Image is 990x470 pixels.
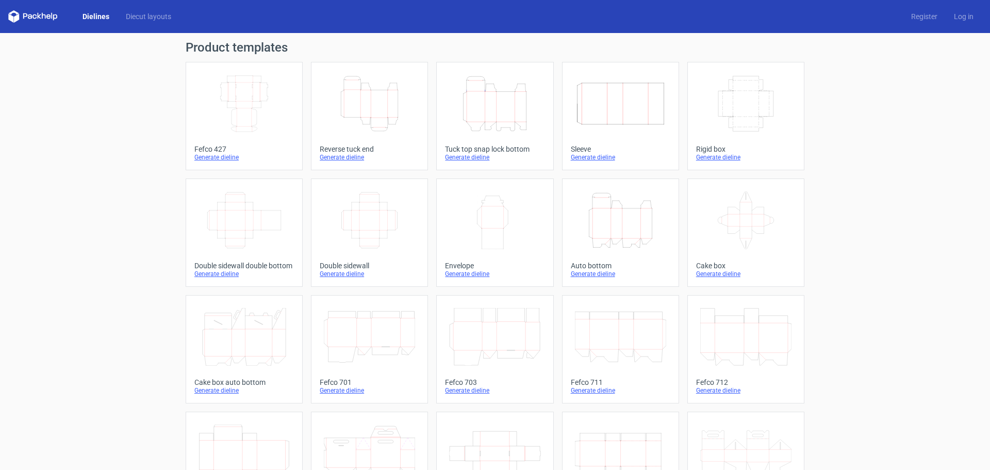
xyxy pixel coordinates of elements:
[445,145,544,153] div: Tuck top snap lock bottom
[320,145,419,153] div: Reverse tuck end
[696,386,796,395] div: Generate dieline
[571,270,670,278] div: Generate dieline
[320,153,419,161] div: Generate dieline
[562,62,679,170] a: SleeveGenerate dieline
[194,145,294,153] div: Fefco 427
[194,270,294,278] div: Generate dieline
[311,295,428,403] a: Fefco 701Generate dieline
[186,295,303,403] a: Cake box auto bottomGenerate dieline
[194,386,294,395] div: Generate dieline
[687,179,804,287] a: Cake boxGenerate dieline
[571,378,670,386] div: Fefco 711
[696,270,796,278] div: Generate dieline
[571,386,670,395] div: Generate dieline
[311,179,428,287] a: Double sidewallGenerate dieline
[571,153,670,161] div: Generate dieline
[946,11,982,22] a: Log in
[194,378,294,386] div: Cake box auto bottom
[696,145,796,153] div: Rigid box
[436,179,553,287] a: EnvelopeGenerate dieline
[696,378,796,386] div: Fefco 712
[320,270,419,278] div: Generate dieline
[320,378,419,386] div: Fefco 701
[445,262,544,270] div: Envelope
[436,295,553,403] a: Fefco 703Generate dieline
[194,262,294,270] div: Double sidewall double bottom
[562,295,679,403] a: Fefco 711Generate dieline
[445,153,544,161] div: Generate dieline
[696,262,796,270] div: Cake box
[194,153,294,161] div: Generate dieline
[445,270,544,278] div: Generate dieline
[320,386,419,395] div: Generate dieline
[445,378,544,386] div: Fefco 703
[687,62,804,170] a: Rigid boxGenerate dieline
[436,62,553,170] a: Tuck top snap lock bottomGenerate dieline
[903,11,946,22] a: Register
[320,262,419,270] div: Double sidewall
[687,295,804,403] a: Fefco 712Generate dieline
[118,11,179,22] a: Diecut layouts
[571,262,670,270] div: Auto bottom
[74,11,118,22] a: Dielines
[311,62,428,170] a: Reverse tuck endGenerate dieline
[696,153,796,161] div: Generate dieline
[186,41,804,54] h1: Product templates
[445,386,544,395] div: Generate dieline
[571,145,670,153] div: Sleeve
[186,62,303,170] a: Fefco 427Generate dieline
[562,179,679,287] a: Auto bottomGenerate dieline
[186,179,303,287] a: Double sidewall double bottomGenerate dieline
